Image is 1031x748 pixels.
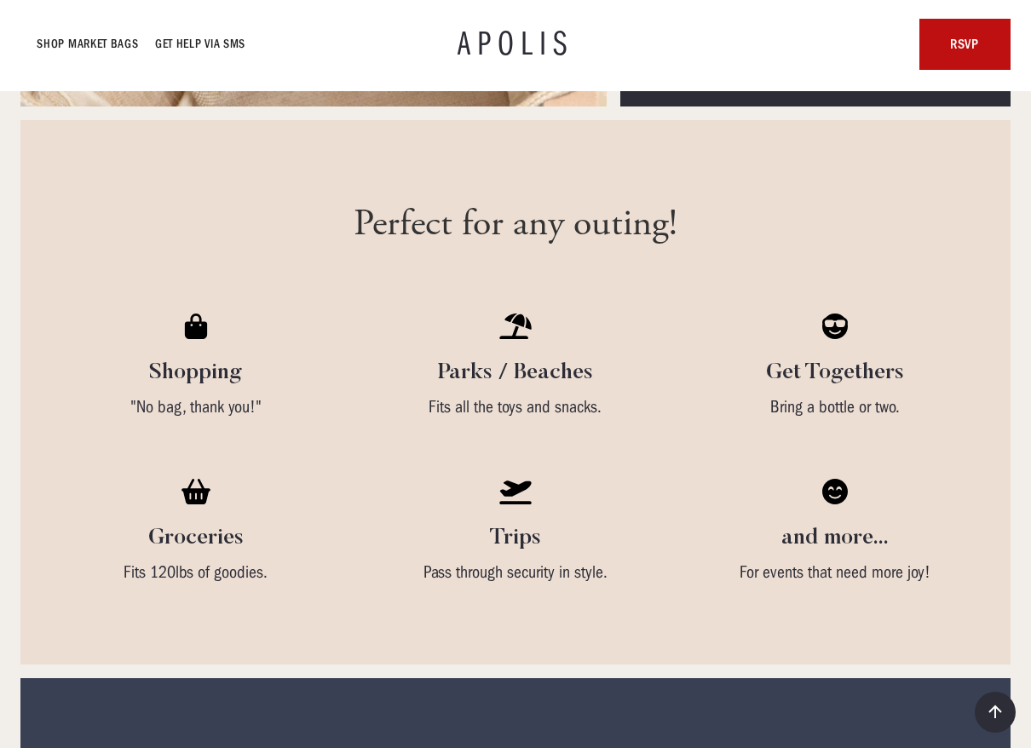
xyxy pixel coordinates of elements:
div: Fits all the toys and snacks. [429,397,602,417]
h4: Parks / Beaches [438,360,593,387]
h4: Trips [490,525,541,552]
div: Bring a bottle or two. [770,397,900,417]
a: GET HELP VIA SMS [156,34,246,55]
a: APOLIS [458,27,573,61]
h4: Groceries [148,525,244,552]
h3: Perfect for any outing! [354,202,677,247]
div: "No bag, thank you!" [130,397,262,417]
a: rsvp [919,19,1011,70]
div: Fits 120lbs of goodies. [124,562,268,583]
div: Pass through security in style. [423,562,608,583]
a: Shop Market bags [37,34,139,55]
div: For events that need more joy! [740,562,930,583]
h4: and more... [781,525,889,552]
h4: Get Togethers [766,360,904,387]
h4: Shopping [149,360,242,387]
